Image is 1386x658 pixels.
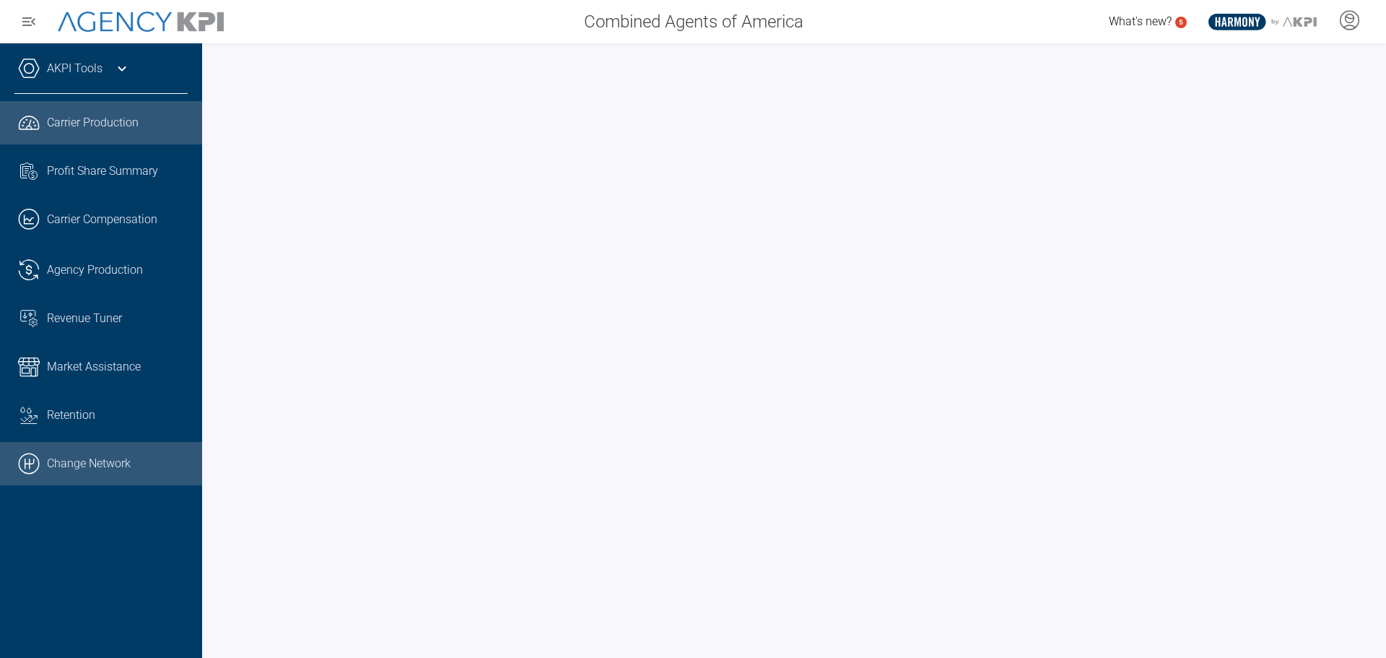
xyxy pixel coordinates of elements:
[58,12,224,33] img: AgencyKPI
[47,211,157,228] span: Carrier Compensation
[1179,18,1183,26] text: 5
[47,60,103,77] a: AKPI Tools
[47,261,143,279] span: Agency Production
[1175,17,1187,28] a: 5
[47,358,141,376] span: Market Assistance
[47,310,122,327] span: Revenue Tuner
[47,407,188,424] div: Retention
[47,163,158,180] span: Profit Share Summary
[47,114,139,131] span: Carrier Production
[584,9,803,35] span: Combined Agents of America
[1109,14,1172,28] span: What's new?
